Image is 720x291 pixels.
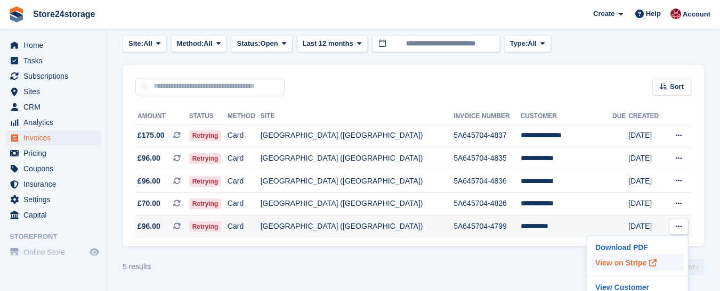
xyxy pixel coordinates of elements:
span: Storefront [10,231,106,242]
button: Site: All [123,35,167,53]
th: Due [612,108,628,125]
th: Method [228,108,261,125]
td: Card [228,124,261,147]
span: Analytics [23,115,87,130]
span: Online Store [23,245,87,260]
a: menu [5,177,101,192]
td: 5A645704-4799 [454,215,520,238]
button: Type: All [504,35,551,53]
span: £96.00 [137,176,160,187]
span: CRM [23,99,87,114]
a: menu [5,130,101,145]
span: Invoices [23,130,87,145]
td: 5A645704-4837 [454,124,520,147]
span: Retrying [189,198,222,209]
td: [GEOGRAPHIC_DATA] ([GEOGRAPHIC_DATA]) [261,193,454,215]
a: Download PDF [591,240,684,254]
span: Pricing [23,146,87,161]
span: Account [683,9,710,20]
a: menu [5,115,101,130]
th: Amount [135,108,189,125]
th: Invoice Number [454,108,520,125]
a: Store24storage [29,5,100,23]
td: [DATE] [628,124,665,147]
td: Card [228,170,261,193]
span: Coupons [23,161,87,176]
button: Status: Open [231,35,292,53]
th: Status [189,108,228,125]
td: 5A645704-4836 [454,170,520,193]
a: menu [5,192,101,207]
span: All [143,38,152,49]
span: Site: [128,38,143,49]
span: Retrying [189,153,222,164]
span: Status: [237,38,260,49]
span: Create [593,9,614,19]
span: Capital [23,207,87,222]
span: Type: [510,38,528,49]
span: Retrying [189,221,222,232]
td: Card [228,147,261,170]
span: All [528,38,537,49]
button: Last 12 months [297,35,368,53]
span: Retrying [189,130,222,141]
a: menu [5,38,101,53]
span: Subscriptions [23,69,87,84]
a: menu [5,99,101,114]
span: Retrying [189,176,222,187]
td: [DATE] [628,170,665,193]
span: Sites [23,84,87,99]
span: Last 12 months [303,38,353,49]
a: menu [5,146,101,161]
td: [GEOGRAPHIC_DATA] ([GEOGRAPHIC_DATA]) [261,215,454,238]
td: [GEOGRAPHIC_DATA] ([GEOGRAPHIC_DATA]) [261,147,454,170]
a: menu [5,245,101,260]
td: [GEOGRAPHIC_DATA] ([GEOGRAPHIC_DATA]) [261,170,454,193]
span: All [204,38,213,49]
td: [DATE] [628,147,665,170]
span: Help [646,9,661,19]
td: 5A645704-4826 [454,193,520,215]
td: [DATE] [628,193,665,215]
span: £175.00 [137,130,165,141]
span: Home [23,38,87,53]
span: Sort [670,81,684,92]
th: Customer [521,108,612,125]
span: £96.00 [137,221,160,232]
span: £96.00 [137,153,160,164]
th: Created [628,108,665,125]
a: Preview store [88,246,101,259]
img: stora-icon-8386f47178a22dfd0bd8f6a31ec36ba5ce8667c1dd55bd0f319d3a0aa187defe.svg [9,6,25,22]
span: Method: [177,38,204,49]
a: menu [5,53,101,68]
td: [DATE] [628,215,665,238]
th: Site [261,108,454,125]
span: Tasks [23,53,87,68]
img: Mandy Huges [670,9,681,19]
td: Card [228,193,261,215]
a: menu [5,207,101,222]
a: menu [5,84,101,99]
button: Method: All [171,35,227,53]
span: Settings [23,192,87,207]
td: 5A645704-4835 [454,147,520,170]
div: 5 results [123,261,151,272]
a: menu [5,161,101,176]
td: Card [228,215,261,238]
a: menu [5,69,101,84]
td: [GEOGRAPHIC_DATA] ([GEOGRAPHIC_DATA]) [261,124,454,147]
span: Open [261,38,278,49]
a: Next [676,259,704,275]
a: View on Stripe [591,254,684,271]
span: Insurance [23,177,87,192]
span: £70.00 [137,198,160,209]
